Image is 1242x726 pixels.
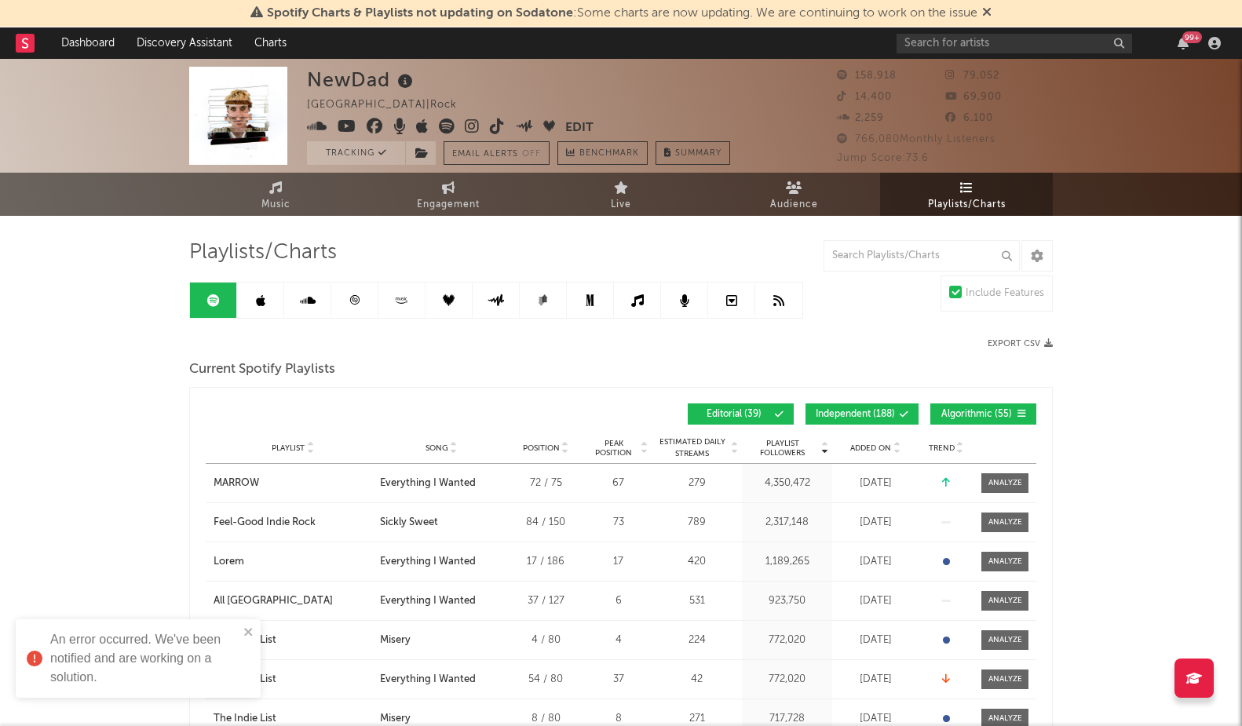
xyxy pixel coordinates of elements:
div: 6 [589,593,648,609]
span: Position [523,443,560,453]
div: 772,020 [746,633,828,648]
span: Current Spotify Playlists [189,360,335,379]
span: 14,400 [837,92,892,102]
a: Feel-Good Indie Rock [214,515,372,531]
div: 99 + [1182,31,1202,43]
span: Live [611,195,631,214]
a: Playlists/Charts [880,173,1053,216]
div: [DATE] [836,633,915,648]
button: 99+ [1178,37,1189,49]
div: NewDad [307,67,417,93]
div: 42 [656,672,738,688]
span: Dismiss [982,7,992,20]
span: 2,259 [837,113,884,123]
button: Algorithmic(55) [930,403,1036,425]
span: Estimated Daily Streams [656,436,729,460]
button: Export CSV [988,339,1053,348]
span: Added On [850,443,891,453]
span: 6,100 [945,113,993,123]
div: 72 / 75 [510,476,581,491]
a: Lorem [214,554,372,570]
div: Include Features [966,284,1044,303]
div: Feel-Good Indie Rock [214,515,316,531]
a: MARROW [214,476,372,491]
a: The Rock List [214,672,372,688]
span: 79,052 [945,71,999,81]
div: All [GEOGRAPHIC_DATA] [214,593,333,609]
div: 531 [656,593,738,609]
span: Benchmark [579,144,639,163]
span: Song [426,443,448,453]
span: Jump Score: 73.6 [837,153,929,163]
div: 17 [589,554,648,570]
span: 766,080 Monthly Listeners [837,134,995,144]
div: 37 / 127 [510,593,581,609]
span: Playlists/Charts [189,243,337,262]
input: Search Playlists/Charts [824,240,1020,272]
div: 67 [589,476,648,491]
div: 923,750 [746,593,828,609]
a: Benchmark [557,141,648,165]
div: 4 [589,633,648,648]
span: Music [261,195,290,214]
div: 2,317,148 [746,515,828,531]
button: close [243,626,254,640]
button: Summary [656,141,730,165]
a: Audience [707,173,880,216]
span: Editorial ( 39 ) [698,410,770,419]
input: Search for artists [897,34,1132,53]
button: Edit [565,119,594,138]
span: Playlist Followers [746,439,819,458]
button: Editorial(39) [688,403,794,425]
div: 73 [589,515,648,531]
a: Discovery Assistant [126,27,243,59]
div: Lorem [214,554,244,570]
span: 69,900 [945,92,1002,102]
div: Sickly Sweet [380,515,438,531]
span: : Some charts are now updating. We are continuing to work on the issue [267,7,977,20]
div: [DATE] [836,554,915,570]
span: Playlist [272,443,305,453]
span: Algorithmic ( 55 ) [941,410,1013,419]
div: 54 / 80 [510,672,581,688]
div: [DATE] [836,515,915,531]
a: All [GEOGRAPHIC_DATA] [214,593,372,609]
em: Off [522,150,541,159]
button: Independent(188) [805,403,919,425]
div: Everything I Wanted [380,476,476,491]
div: MARROW [214,476,259,491]
div: 84 / 150 [510,515,581,531]
button: Tracking [307,141,405,165]
div: [GEOGRAPHIC_DATA] | Rock [307,96,475,115]
div: An error occurred. We've been notified and are working on a solution. [50,630,239,687]
span: Playlists/Charts [928,195,1006,214]
span: Trend [929,443,955,453]
div: 224 [656,633,738,648]
span: 158,918 [837,71,897,81]
div: [DATE] [836,672,915,688]
div: 789 [656,515,738,531]
a: Live [535,173,707,216]
span: Spotify Charts & Playlists not updating on Sodatone [267,7,573,20]
div: Everything I Wanted [380,593,476,609]
div: 1,189,265 [746,554,828,570]
div: 37 [589,672,648,688]
button: Email AlertsOff [444,141,550,165]
a: Dashboard [50,27,126,59]
div: 772,020 [746,672,828,688]
div: 279 [656,476,738,491]
div: [DATE] [836,593,915,609]
span: Audience [770,195,818,214]
a: Music [189,173,362,216]
div: [DATE] [836,476,915,491]
span: Independent ( 188 ) [816,410,895,419]
span: Summary [675,149,721,158]
span: Peak Position [589,439,638,458]
div: Misery [380,633,411,648]
a: Engagement [362,173,535,216]
a: The Rock List [214,633,372,648]
a: Charts [243,27,298,59]
div: Everything I Wanted [380,672,476,688]
div: 17 / 186 [510,554,581,570]
div: 420 [656,554,738,570]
